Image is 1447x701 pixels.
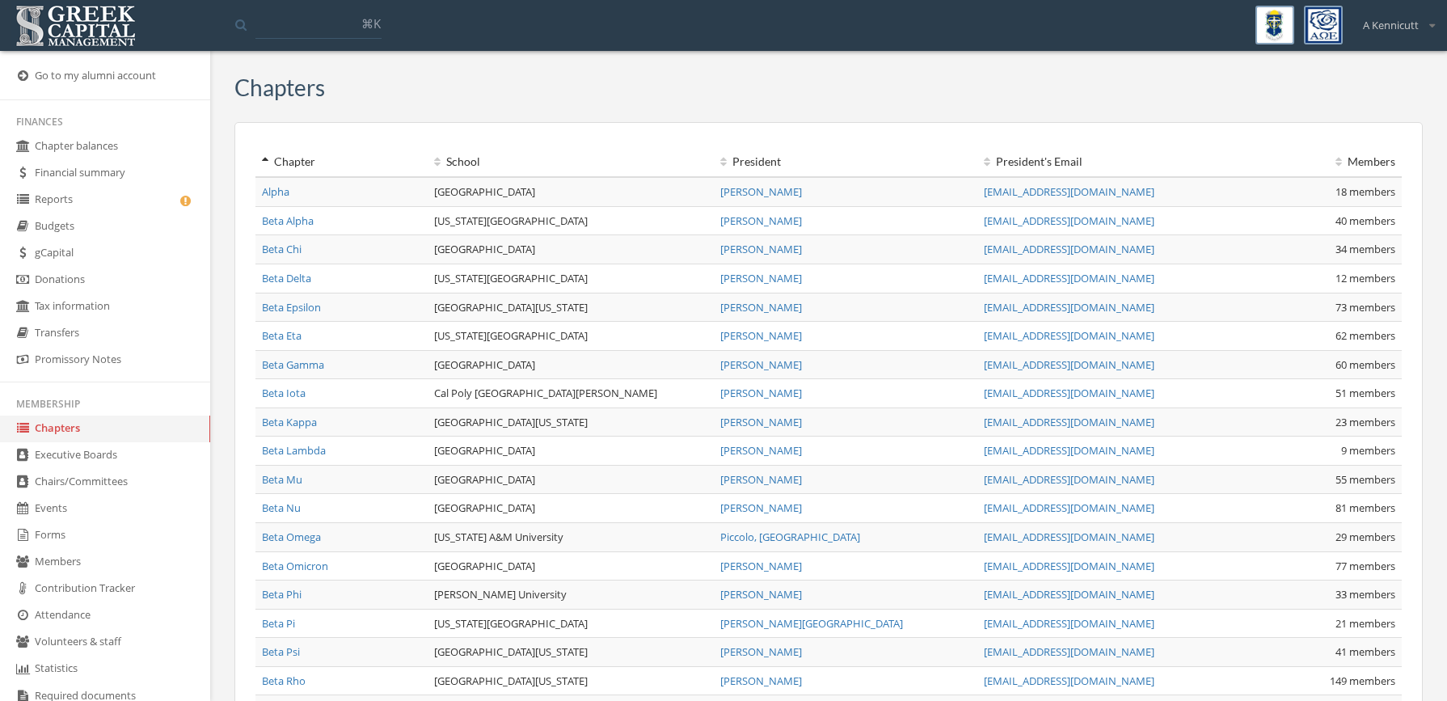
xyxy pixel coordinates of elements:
span: 51 members [1335,386,1395,400]
a: [PERSON_NAME] [720,213,802,228]
span: 73 members [1335,300,1395,315]
a: [EMAIL_ADDRESS][DOMAIN_NAME] [984,415,1154,429]
a: [PERSON_NAME] [720,587,802,602]
span: 60 members [1335,357,1395,372]
span: 21 members [1335,616,1395,631]
a: Beta Nu [262,500,301,515]
span: A Kennicutt [1363,18,1419,33]
a: [EMAIL_ADDRESS][DOMAIN_NAME] [984,587,1154,602]
td: [GEOGRAPHIC_DATA] [428,177,715,206]
a: [EMAIL_ADDRESS][DOMAIN_NAME] [984,616,1154,631]
a: Beta Kappa [262,415,317,429]
a: [EMAIL_ADDRESS][DOMAIN_NAME] [984,674,1154,688]
a: [PERSON_NAME] [720,357,802,372]
td: [PERSON_NAME] University [428,581,715,610]
a: Beta Omega [262,530,321,544]
a: Beta Gamma [262,357,324,372]
a: [PERSON_NAME][GEOGRAPHIC_DATA] [720,616,903,631]
td: [US_STATE] A&M University [428,523,715,552]
a: Beta Alpha [262,213,314,228]
span: 23 members [1335,415,1395,429]
td: [GEOGRAPHIC_DATA] [428,465,715,494]
td: [US_STATE][GEOGRAPHIC_DATA] [428,264,715,293]
a: [EMAIL_ADDRESS][DOMAIN_NAME] [984,300,1154,315]
a: [PERSON_NAME] [720,271,802,285]
a: [PERSON_NAME] [720,500,802,515]
a: [PERSON_NAME] [720,184,802,199]
a: [EMAIL_ADDRESS][DOMAIN_NAME] [984,184,1154,199]
a: Beta Iota [262,386,306,400]
a: [PERSON_NAME] [720,674,802,688]
td: [US_STATE][GEOGRAPHIC_DATA] [428,206,715,235]
div: Chapter [262,154,421,170]
td: [GEOGRAPHIC_DATA][US_STATE] [428,293,715,322]
td: Cal Poly [GEOGRAPHIC_DATA][PERSON_NAME] [428,379,715,408]
td: [US_STATE][GEOGRAPHIC_DATA] [428,322,715,351]
a: [PERSON_NAME] [720,472,802,487]
a: Beta Pi [262,616,295,631]
a: [EMAIL_ADDRESS][DOMAIN_NAME] [984,500,1154,515]
span: 40 members [1335,213,1395,228]
span: 77 members [1335,559,1395,573]
td: [GEOGRAPHIC_DATA] [428,437,715,466]
span: 18 members [1335,184,1395,199]
span: 62 members [1335,328,1395,343]
a: [PERSON_NAME] [720,415,802,429]
td: [GEOGRAPHIC_DATA] [428,494,715,523]
td: [GEOGRAPHIC_DATA] [428,235,715,264]
div: A Kennicutt [1352,6,1435,33]
a: [EMAIL_ADDRESS][DOMAIN_NAME] [984,386,1154,400]
a: Beta Lambda [262,443,326,458]
td: [GEOGRAPHIC_DATA][US_STATE] [428,666,715,695]
span: 149 members [1330,674,1395,688]
td: [GEOGRAPHIC_DATA] [428,551,715,581]
td: [GEOGRAPHIC_DATA][US_STATE] [428,638,715,667]
a: Beta Delta [262,271,311,285]
a: Beta Epsilon [262,300,321,315]
a: [PERSON_NAME] [720,559,802,573]
a: [PERSON_NAME] [720,328,802,343]
span: 33 members [1335,587,1395,602]
a: [EMAIL_ADDRESS][DOMAIN_NAME] [984,328,1154,343]
span: 34 members [1335,242,1395,256]
span: 29 members [1335,530,1395,544]
a: [EMAIL_ADDRESS][DOMAIN_NAME] [984,213,1154,228]
span: 12 members [1335,271,1395,285]
div: President [720,154,971,170]
a: [PERSON_NAME] [720,386,802,400]
a: Beta Omicron [262,559,328,573]
td: [GEOGRAPHIC_DATA] [428,350,715,379]
span: 9 members [1341,443,1395,458]
span: 55 members [1335,472,1395,487]
a: [PERSON_NAME] [720,443,802,458]
td: [GEOGRAPHIC_DATA][US_STATE] [428,408,715,437]
a: [EMAIL_ADDRESS][DOMAIN_NAME] [984,559,1154,573]
a: Beta Eta [262,328,302,343]
a: [EMAIL_ADDRESS][DOMAIN_NAME] [984,242,1154,256]
a: [EMAIL_ADDRESS][DOMAIN_NAME] [984,644,1154,659]
a: [PERSON_NAME] [720,644,802,659]
span: ⌘K [361,15,381,32]
a: Alpha [262,184,289,199]
a: Beta Psi [262,644,300,659]
div: Members [1247,154,1395,170]
a: [EMAIL_ADDRESS][DOMAIN_NAME] [984,357,1154,372]
a: Piccolo, [GEOGRAPHIC_DATA] [720,530,860,544]
a: Beta Mu [262,472,302,487]
div: President 's Email [984,154,1234,170]
span: 41 members [1335,644,1395,659]
td: [US_STATE][GEOGRAPHIC_DATA] [428,609,715,638]
div: School [434,154,708,170]
a: [PERSON_NAME] [720,242,802,256]
a: Beta Rho [262,674,306,688]
h3: Chapters [234,75,325,100]
a: [EMAIL_ADDRESS][DOMAIN_NAME] [984,271,1154,285]
a: [EMAIL_ADDRESS][DOMAIN_NAME] [984,443,1154,458]
a: [EMAIL_ADDRESS][DOMAIN_NAME] [984,472,1154,487]
span: 81 members [1335,500,1395,515]
a: Beta Phi [262,587,302,602]
a: [PERSON_NAME] [720,300,802,315]
a: [EMAIL_ADDRESS][DOMAIN_NAME] [984,530,1154,544]
a: Beta Chi [262,242,302,256]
